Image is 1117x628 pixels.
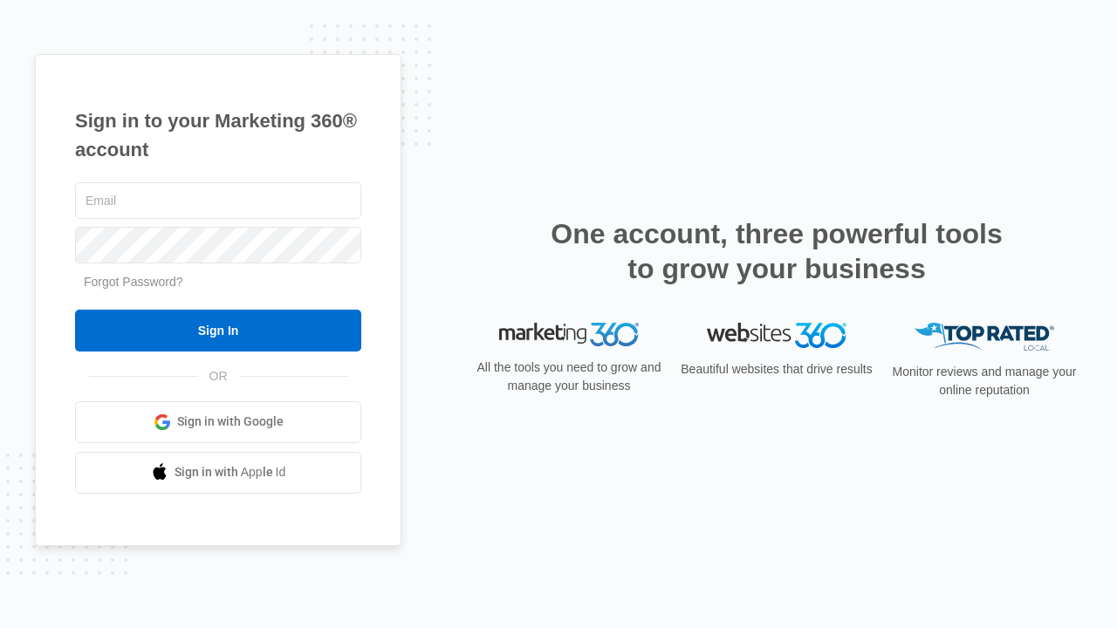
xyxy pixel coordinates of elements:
[499,323,639,347] img: Marketing 360
[75,106,361,164] h1: Sign in to your Marketing 360® account
[471,358,667,395] p: All the tools you need to grow and manage your business
[887,363,1082,399] p: Monitor reviews and manage your online reputation
[75,310,361,352] input: Sign In
[915,323,1054,352] img: Top Rated Local
[75,401,361,443] a: Sign in with Google
[175,463,286,481] span: Sign in with Apple Id
[177,413,284,431] span: Sign in with Google
[679,360,874,379] p: Beautiful websites that drive results
[707,323,846,348] img: Websites 360
[545,216,1008,286] h2: One account, three powerful tools to grow your business
[75,182,361,219] input: Email
[75,452,361,494] a: Sign in with Apple Id
[84,275,183,289] a: Forgot Password?
[197,367,240,386] span: OR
